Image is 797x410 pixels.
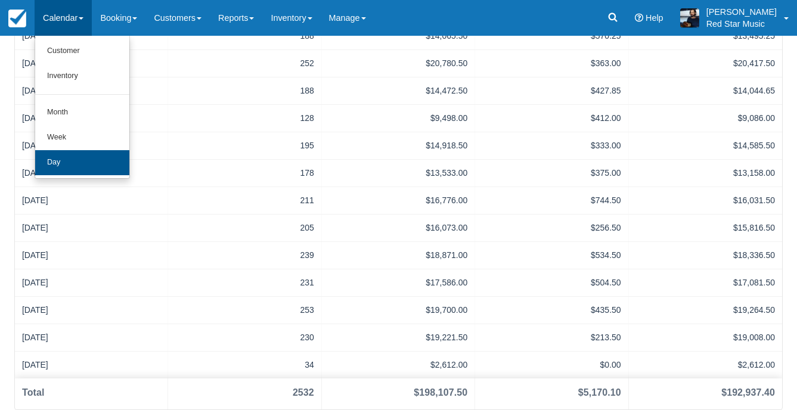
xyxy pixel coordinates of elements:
[22,57,48,70] a: [DATE]
[22,359,48,371] a: [DATE]
[22,222,48,234] a: [DATE]
[175,85,314,97] div: 188
[175,222,314,234] div: 205
[706,6,777,18] p: [PERSON_NAME]
[329,359,467,371] div: $2,612.00
[636,85,775,97] div: $14,044.65
[175,30,314,42] div: 188
[482,30,621,42] div: $570.25
[22,85,48,97] a: [DATE]
[175,331,314,344] div: 230
[680,8,699,27] img: A1
[636,194,775,207] div: $16,031.50
[175,249,314,262] div: 239
[22,304,48,316] a: [DATE]
[636,359,775,371] div: $2,612.00
[329,85,467,97] div: $14,472.50
[482,359,621,371] div: $0.00
[22,194,48,207] a: [DATE]
[482,304,621,316] div: $435.50
[22,277,48,289] a: [DATE]
[329,139,467,152] div: $14,918.50
[482,194,621,207] div: $744.50
[22,249,48,262] a: [DATE]
[293,386,314,400] div: 2532
[35,36,130,179] ul: Calendar
[175,167,314,179] div: 178
[578,386,621,400] div: $5,170.10
[636,112,775,125] div: $9,086.00
[414,386,467,400] div: $198,107.50
[482,57,621,70] div: $363.00
[636,222,775,234] div: $15,816.50
[706,18,777,30] p: Red Star Music
[329,331,467,344] div: $19,221.50
[636,249,775,262] div: $18,336.50
[175,139,314,152] div: 195
[35,125,129,150] a: Week
[22,331,48,344] a: [DATE]
[329,194,467,207] div: $16,776.00
[22,386,44,400] div: Total
[482,222,621,234] div: $256.50
[175,277,314,289] div: 231
[22,167,48,179] a: [DATE]
[329,30,467,42] div: $14,065.50
[329,304,467,316] div: $19,700.00
[721,386,775,400] div: $192,937.40
[175,112,314,125] div: 128
[329,222,467,234] div: $16,073.00
[635,14,643,22] i: Help
[175,194,314,207] div: 211
[329,249,467,262] div: $18,871.00
[35,39,129,64] a: Customer
[646,13,663,23] span: Help
[482,139,621,152] div: $333.00
[22,30,48,42] a: [DATE]
[482,112,621,125] div: $412.00
[636,139,775,152] div: $14,585.50
[35,150,129,175] a: Day
[482,331,621,344] div: $213.50
[35,100,129,125] a: Month
[175,359,314,371] div: 34
[636,167,775,179] div: $13,158.00
[22,139,48,152] a: [DATE]
[8,10,26,27] img: checkfront-main-nav-mini-logo.png
[636,277,775,289] div: $17,081.50
[175,304,314,316] div: 253
[636,331,775,344] div: $19,008.00
[329,167,467,179] div: $13,533.00
[35,64,129,89] a: Inventory
[175,57,314,70] div: 252
[636,304,775,316] div: $19,264.50
[482,167,621,179] div: $375.00
[329,277,467,289] div: $17,586.00
[22,112,48,125] a: [DATE]
[636,57,775,70] div: $20,417.50
[329,57,467,70] div: $20,780.50
[482,249,621,262] div: $534.50
[636,30,775,42] div: $13,495.25
[482,85,621,97] div: $427.85
[482,277,621,289] div: $504.50
[329,112,467,125] div: $9,498.00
